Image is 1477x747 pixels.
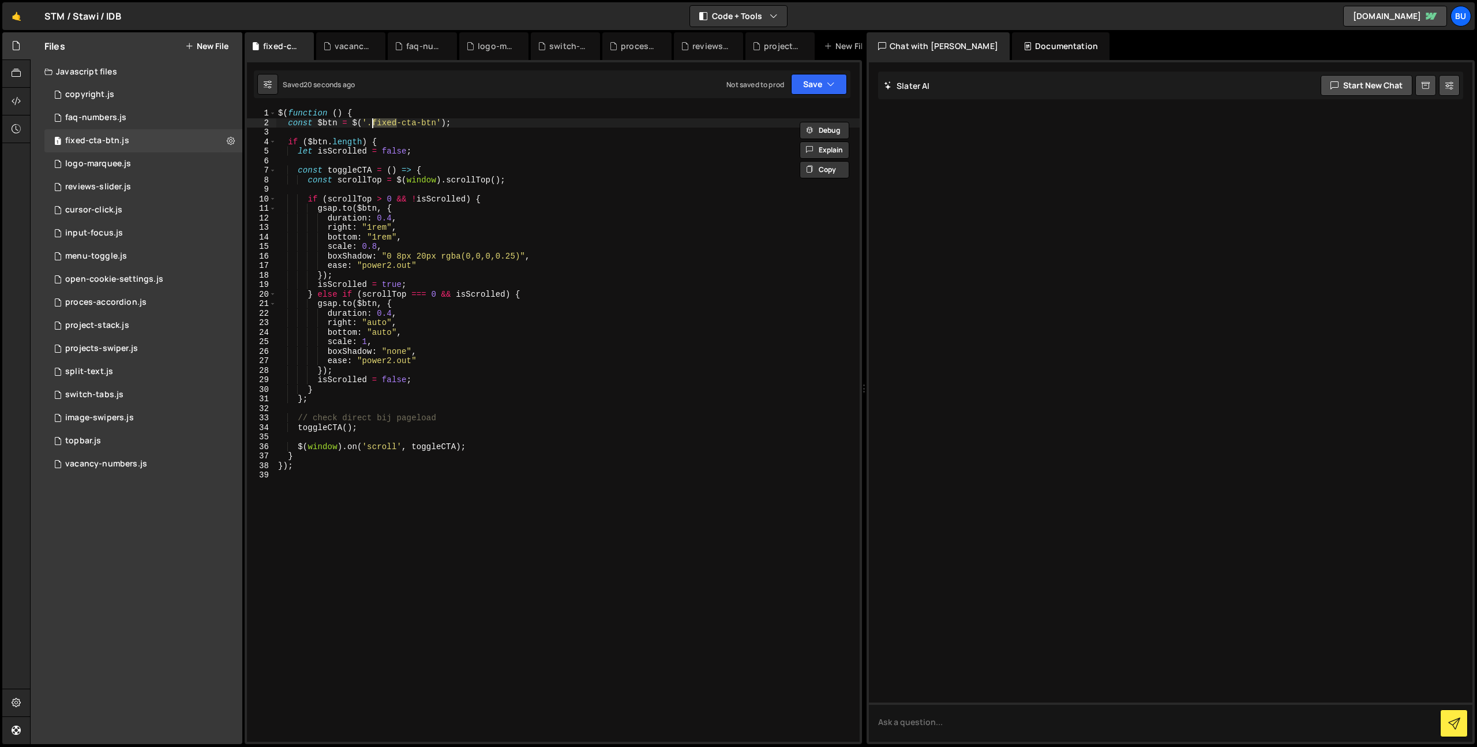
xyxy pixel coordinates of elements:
[247,223,276,233] div: 13
[283,80,355,89] div: Saved
[185,42,228,51] button: New File
[44,40,65,53] h2: Files
[800,141,849,159] button: Explain
[247,347,276,357] div: 26
[800,122,849,139] button: Debug
[65,297,147,308] div: proces-accordion.js
[247,195,276,204] div: 10
[65,113,126,123] div: faq-numbers.js
[247,328,276,338] div: 24
[247,109,276,118] div: 1
[764,40,801,52] div: project-stack.js
[65,320,129,331] div: project-stack.js
[884,80,930,91] h2: Slater AI
[1012,32,1109,60] div: Documentation
[692,40,729,52] div: reviews-slider.js
[44,314,242,337] div: 11873/29073.js
[406,40,443,52] div: faq-numbers.js
[247,156,276,166] div: 6
[247,442,276,452] div: 36
[65,390,123,400] div: switch-tabs.js
[44,291,242,314] div: 11873/29050.js
[247,394,276,404] div: 31
[44,337,242,360] div: 11873/40758.js
[247,290,276,300] div: 20
[247,413,276,423] div: 33
[247,366,276,376] div: 28
[335,40,372,52] div: vacancy-numbers.js
[303,80,355,89] div: 20 seconds ago
[247,147,276,156] div: 5
[44,268,242,291] div: 11873/29420.js
[65,159,131,169] div: logo-marquee.js
[31,60,242,83] div: Javascript files
[247,375,276,385] div: 29
[44,129,242,152] div: 11873/46117.js
[247,280,276,290] div: 19
[65,413,134,423] div: image-swipers.js
[247,252,276,262] div: 16
[247,432,276,442] div: 35
[44,83,242,106] div: 11873/29044.js
[65,436,101,446] div: topbar.js
[621,40,658,52] div: proces-accordion.js
[247,128,276,137] div: 3
[44,383,242,406] div: 11873/29352.js
[247,204,276,214] div: 11
[44,9,121,23] div: STM / Stawi / IDB
[247,299,276,309] div: 21
[44,106,242,129] div: 11873/45999.js
[247,242,276,252] div: 15
[247,309,276,319] div: 22
[247,451,276,461] div: 37
[44,152,242,175] div: 11873/45993.js
[247,166,276,175] div: 7
[2,2,31,30] a: 🤙
[65,274,163,285] div: open-cookie-settings.js
[65,205,122,215] div: cursor-click.js
[65,459,147,469] div: vacancy-numbers.js
[65,343,138,354] div: projects-swiper.js
[247,185,276,195] div: 9
[247,175,276,185] div: 8
[1343,6,1447,27] a: [DOMAIN_NAME]
[44,175,242,199] div: 11873/45967.js
[54,137,61,147] span: 1
[478,40,515,52] div: logo-marquee.js
[65,367,113,377] div: split-text.js
[247,118,276,128] div: 2
[247,271,276,281] div: 18
[247,461,276,471] div: 38
[247,233,276,242] div: 14
[44,429,242,453] div: 11873/40776.js
[247,423,276,433] div: 34
[65,89,114,100] div: copyright.js
[263,40,300,52] div: fixed-cta-btn.js
[65,136,129,146] div: fixed-cta-btn.js
[247,318,276,328] div: 23
[44,245,242,268] div: 11873/29049.js
[44,199,242,222] div: 11873/29045.js
[247,404,276,414] div: 32
[44,406,242,429] div: 11873/29046.js
[247,214,276,223] div: 12
[1321,75,1412,96] button: Start new chat
[44,453,242,476] div: 11873/29051.js
[65,182,131,192] div: reviews-slider.js
[726,80,784,89] div: Not saved to prod
[65,228,123,238] div: input-focus.js
[791,74,847,95] button: Save
[247,137,276,147] div: 4
[867,32,1010,60] div: Chat with [PERSON_NAME]
[549,40,586,52] div: switch-tabs.js
[247,385,276,395] div: 30
[65,251,127,262] div: menu-toggle.js
[800,161,849,178] button: Copy
[1450,6,1471,27] a: Bu
[690,6,787,27] button: Code + Tools
[247,356,276,366] div: 27
[824,40,872,52] div: New File
[44,360,242,383] div: 11873/29047.js
[247,337,276,347] div: 25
